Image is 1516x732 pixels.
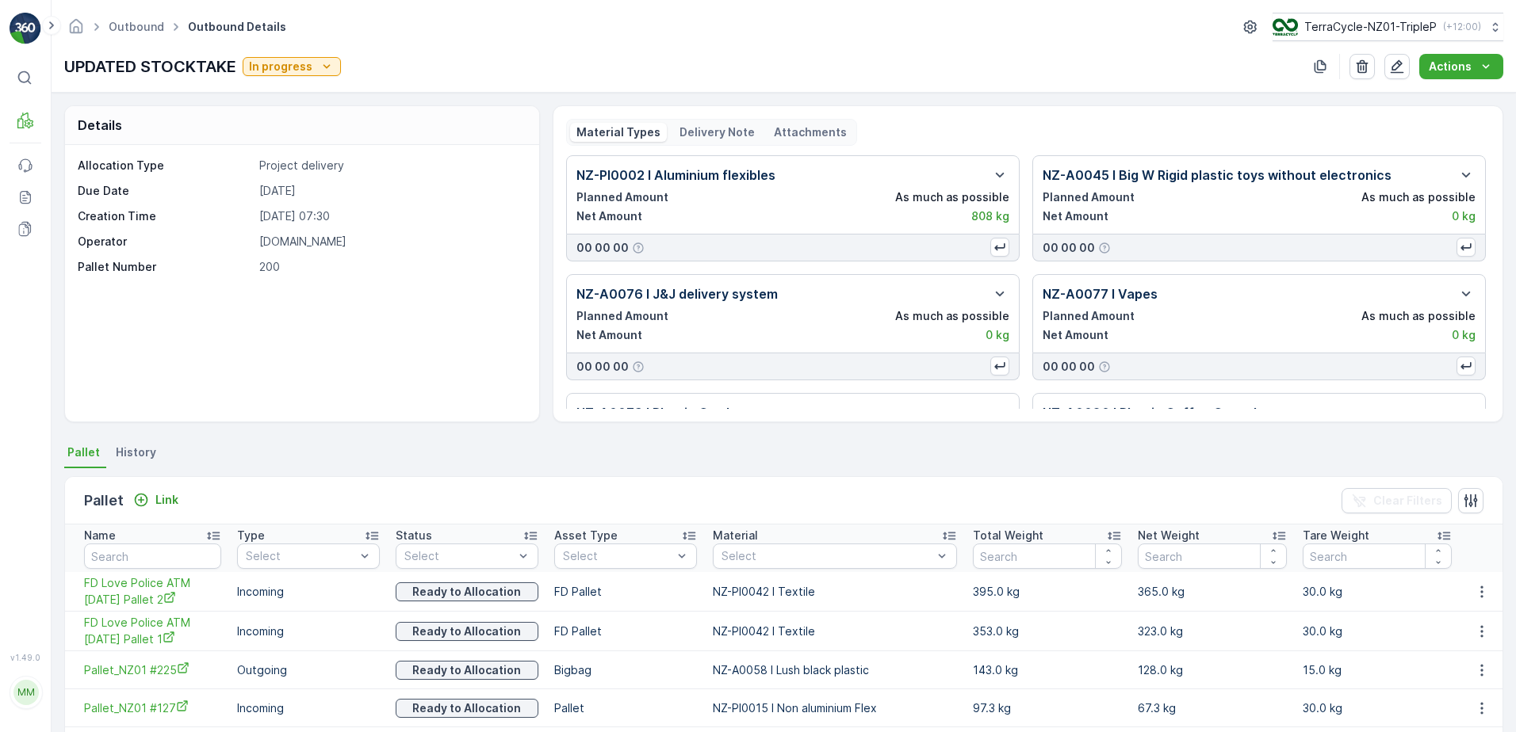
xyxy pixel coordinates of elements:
[1419,54,1503,79] button: Actions
[229,689,388,727] td: Incoming
[680,124,755,140] p: Delivery Note
[1138,528,1200,543] p: Net Weight
[1304,19,1437,35] p: TerraCycle-NZ01-TripleP
[412,623,521,639] p: Ready to Allocation
[554,528,618,543] p: Asset Type
[1043,403,1272,422] p: NZ-A0080 I Plastic Coffee Capsules
[576,308,668,324] p: Planned Amount
[67,444,100,460] span: Pallet
[965,572,1130,612] td: 395.0 kg
[576,189,668,205] p: Planned Amount
[546,612,705,651] td: FD Pallet
[774,124,847,140] p: Attachments
[632,360,645,373] div: Help Tooltip Icon
[1130,651,1295,689] td: 128.0 kg
[546,572,705,612] td: FD Pallet
[259,158,523,173] p: Project delivery
[396,528,432,543] p: Status
[246,548,355,564] p: Select
[412,700,521,716] p: Ready to Allocation
[1452,208,1476,224] p: 0 kg
[1043,166,1392,185] p: NZ-A0045 I Big W Rigid plastic toys without electronics
[78,208,253,224] p: Creation Time
[705,572,965,612] td: NZ-PI0042 I Textile
[1295,689,1460,727] td: 30.0 kg
[396,699,538,718] button: Ready to Allocation
[1098,360,1111,373] div: Help Tooltip Icon
[84,575,221,608] span: FD Love Police ATM [DATE] Pallet 2
[546,651,705,689] td: Bigbag
[1043,189,1135,205] p: Planned Amount
[259,183,523,199] p: [DATE]
[64,55,236,78] p: UPDATED STOCKTAKE
[404,548,514,564] p: Select
[396,661,538,680] button: Ready to Allocation
[1452,327,1476,343] p: 0 kg
[127,490,185,509] button: Link
[722,548,932,564] p: Select
[1043,327,1108,343] p: Net Amount
[986,327,1009,343] p: 0 kg
[705,651,965,689] td: NZ-A0058 I Lush black plastic
[116,444,156,460] span: History
[84,661,221,678] span: Pallet_NZ01 #225
[84,615,221,647] span: FD Love Police ATM [DATE] Pallet 1
[84,528,116,543] p: Name
[1043,240,1095,256] p: 00 00 00
[1043,359,1095,375] p: 00 00 00
[396,622,538,641] button: Ready to Allocation
[973,543,1122,569] input: Search
[1130,689,1295,727] td: 67.3 kg
[632,242,645,254] div: Help Tooltip Icon
[229,651,388,689] td: Outgoing
[576,208,642,224] p: Net Amount
[1295,612,1460,651] td: 30.0 kg
[1295,651,1460,689] td: 15.0 kg
[84,700,221,716] a: Pallet_NZ01 #127
[78,158,253,173] p: Allocation Type
[1373,493,1442,509] p: Clear Filters
[576,240,629,256] p: 00 00 00
[563,548,672,564] p: Select
[1303,543,1452,569] input: Search
[1130,572,1295,612] td: 365.0 kg
[965,689,1130,727] td: 97.3 kg
[1043,284,1158,303] p: NZ-A0077 I Vapes
[10,665,41,719] button: MM
[84,615,221,647] a: FD Love Police ATM 25/06/2025 Pallet 1
[78,234,253,250] p: Operator
[973,528,1043,543] p: Total Weight
[1342,488,1452,513] button: Clear Filters
[576,327,642,343] p: Net Amount
[243,57,341,76] button: In progress
[185,19,289,35] span: Outbound Details
[1273,18,1298,36] img: TC_7kpGtVS.png
[10,13,41,44] img: logo
[1043,208,1108,224] p: Net Amount
[576,403,737,422] p: NZ-A0079 I Plastic Cards
[965,612,1130,651] td: 353.0 kg
[1130,612,1295,651] td: 323.0 kg
[10,653,41,662] span: v 1.49.0
[396,582,538,601] button: Ready to Allocation
[576,359,629,375] p: 00 00 00
[78,259,253,275] p: Pallet Number
[237,528,265,543] p: Type
[576,284,778,303] p: NZ-A0076 I J&J delivery system
[67,24,85,37] a: Homepage
[412,662,521,678] p: Ready to Allocation
[1273,13,1503,41] button: TerraCycle-NZ01-TripleP(+12:00)
[895,308,1009,324] p: As much as possible
[1361,308,1476,324] p: As much as possible
[1098,242,1111,254] div: Help Tooltip Icon
[965,651,1130,689] td: 143.0 kg
[84,575,221,608] a: FD Love Police ATM 25/06/2025 Pallet 2
[249,59,312,74] p: In progress
[1138,543,1287,569] input: Search
[576,166,775,185] p: NZ-PI0002 I Aluminium flexibles
[78,116,122,135] p: Details
[895,189,1009,205] p: As much as possible
[259,234,523,250] p: [DOMAIN_NAME]
[1295,572,1460,612] td: 30.0 kg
